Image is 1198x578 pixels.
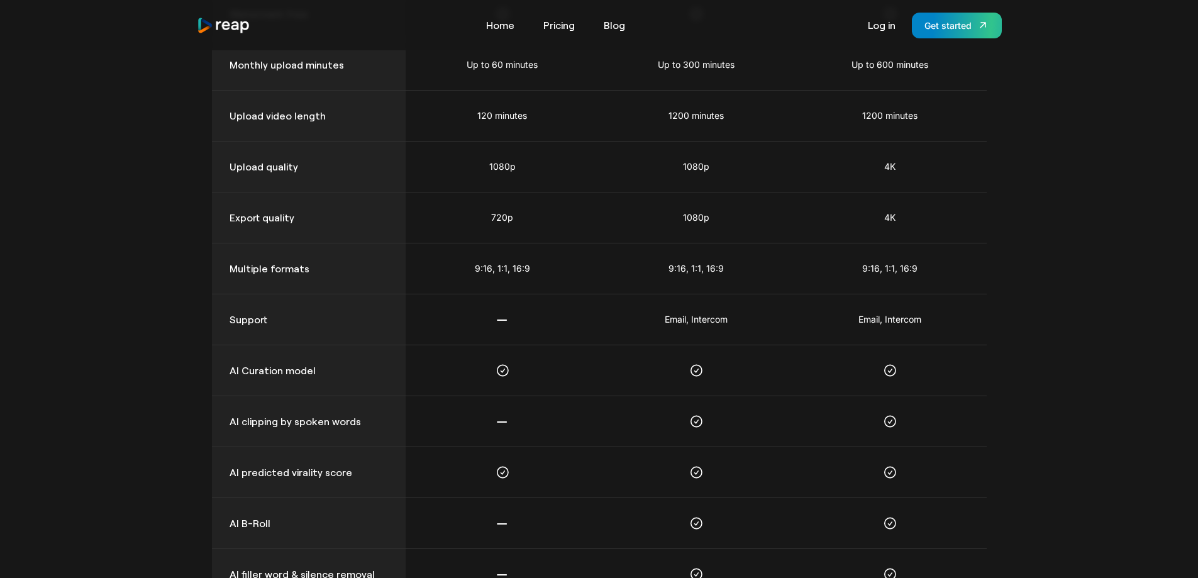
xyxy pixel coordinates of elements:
div: 1200 minutes [668,109,724,122]
div: Get started [924,19,972,32]
div: 720p [491,211,513,224]
a: Home [480,15,521,35]
div: Up to 60 minutes [467,58,538,71]
div: AI predicted virality score [230,465,388,480]
a: Pricing [537,15,581,35]
div: 120 minutes [477,109,527,122]
div: 4K [884,160,896,173]
div: Up to 300 minutes [658,58,735,71]
div: 9:16, 1:1, 16:9 [475,262,530,275]
a: home [197,17,251,34]
a: Blog [597,15,631,35]
div: 1200 minutes [862,109,918,122]
div: AI clipping by spoken words [230,414,388,429]
div: Support [230,312,388,327]
div: Monthly upload minutes [230,57,388,72]
div: 9:16, 1:1, 16:9 [862,262,918,275]
div: AI Curation model [230,363,388,378]
div: Up to 600 minutes [851,58,928,71]
div: Upload quality [230,159,388,174]
div: 1080p [683,160,709,173]
div: 9:16, 1:1, 16:9 [668,262,724,275]
a: Log in [862,15,902,35]
div: AI B-Roll [230,516,388,531]
a: Get started [912,13,1002,38]
div: Export quality [230,210,388,225]
div: Email, Intercom [665,313,728,326]
div: Upload video length [230,108,388,123]
div: Email, Intercom [858,313,921,326]
div: 1080p [489,160,516,173]
div: Multiple formats [230,261,388,276]
div: 1080p [683,211,709,224]
div: 4K [884,211,896,224]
